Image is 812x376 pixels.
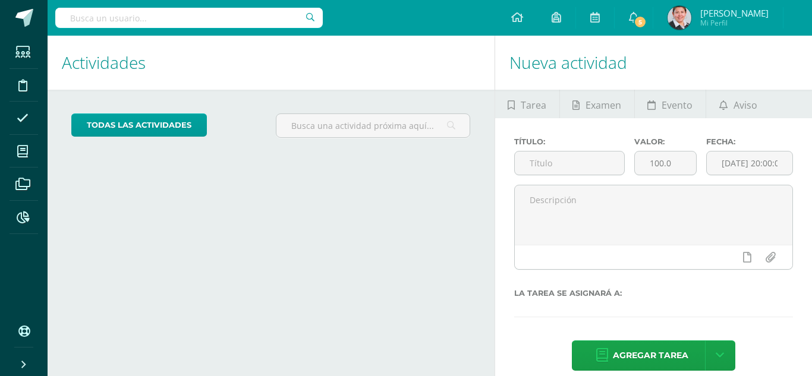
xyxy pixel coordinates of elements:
[586,91,621,119] span: Examen
[71,113,207,137] a: todas las Actividades
[734,91,757,119] span: Aviso
[635,90,706,118] a: Evento
[635,151,696,175] input: Puntos máximos
[514,289,794,298] label: La tarea se asignará a:
[668,6,691,30] img: b82dc69c5426fd5f7fe4418bbe149562.png
[62,36,480,90] h1: Actividades
[515,151,624,175] input: Título
[55,8,323,28] input: Busca un usuario...
[514,137,625,146] label: Título:
[662,91,693,119] span: Evento
[634,15,647,29] span: 5
[700,18,769,28] span: Mi Perfil
[495,90,559,118] a: Tarea
[707,151,792,175] input: Fecha de entrega
[521,91,546,119] span: Tarea
[613,341,688,370] span: Agregar tarea
[700,7,769,19] span: [PERSON_NAME]
[560,90,634,118] a: Examen
[509,36,798,90] h1: Nueva actividad
[276,114,470,137] input: Busca una actividad próxima aquí...
[634,137,697,146] label: Valor:
[706,90,770,118] a: Aviso
[706,137,793,146] label: Fecha:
